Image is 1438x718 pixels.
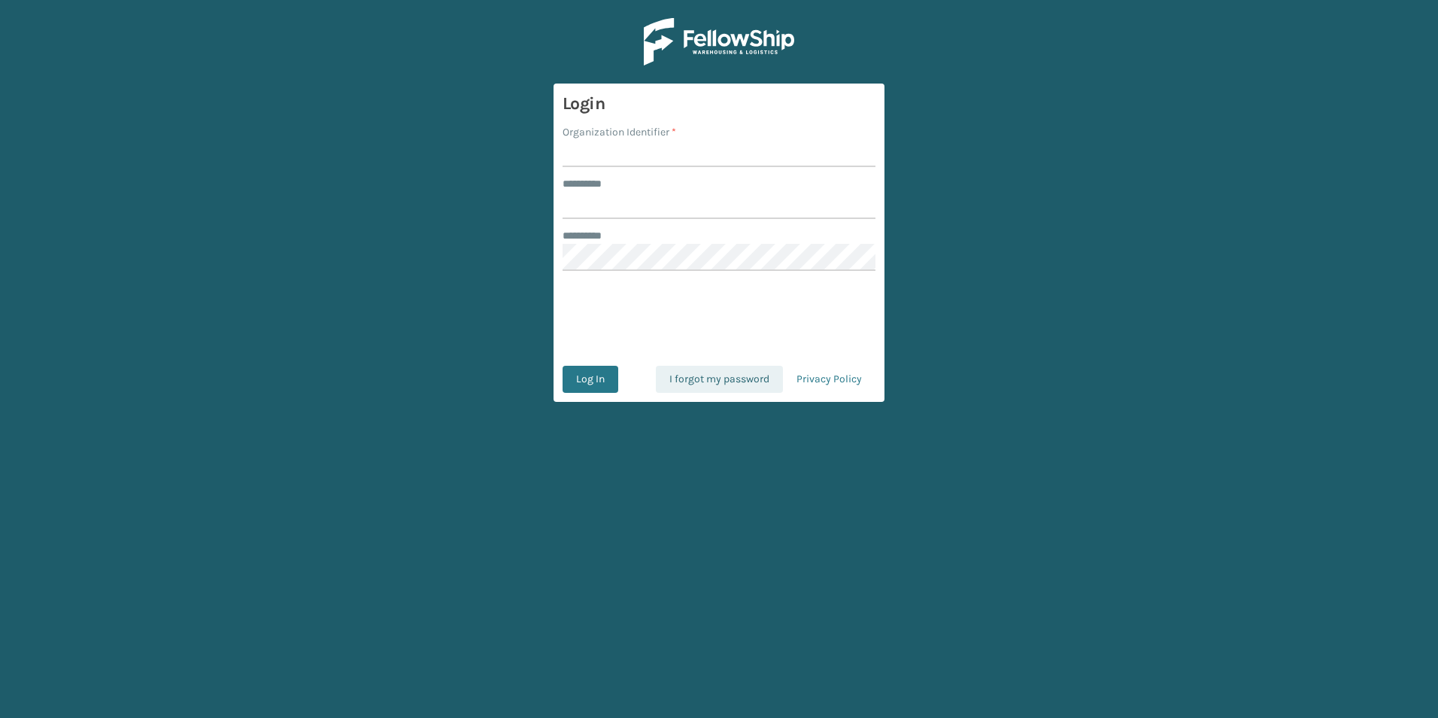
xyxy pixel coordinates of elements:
[783,366,875,393] a: Privacy Policy
[656,366,783,393] a: I forgot my password
[605,289,833,348] iframe: reCAPTCHA
[563,93,875,115] h3: Login
[563,366,618,393] button: Log In
[563,124,676,140] label: Organization Identifier
[644,18,794,65] img: Logo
